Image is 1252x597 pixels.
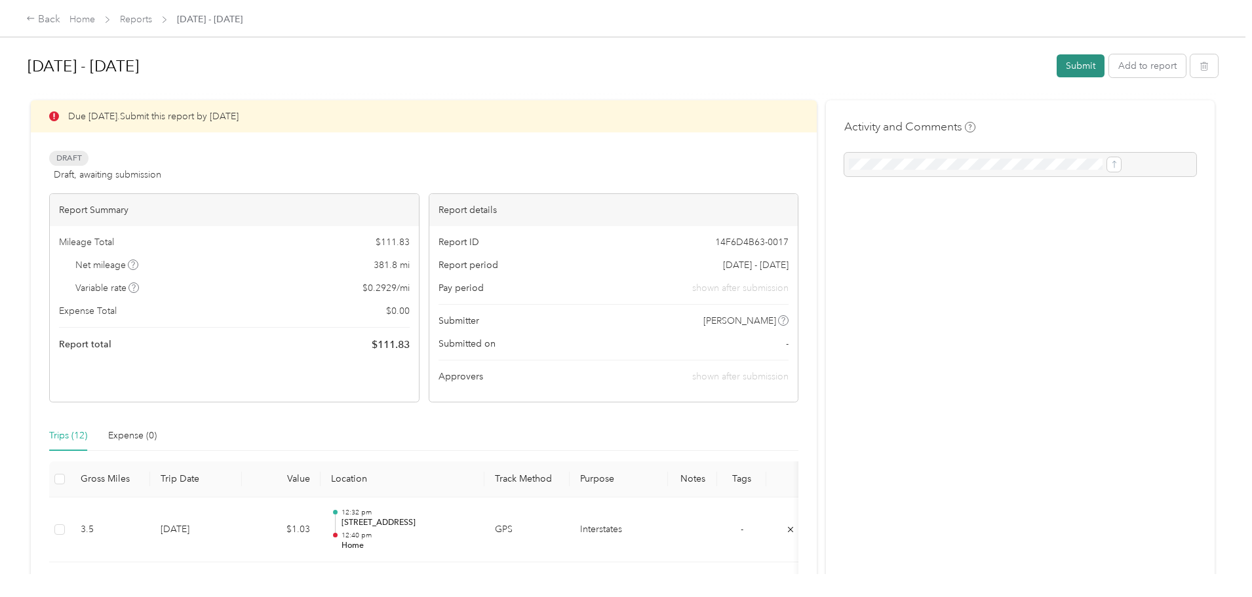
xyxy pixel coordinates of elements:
[342,508,474,517] p: 12:32 pm
[717,461,766,497] th: Tags
[570,497,668,563] td: Interstates
[59,337,111,351] span: Report total
[439,314,479,328] span: Submitter
[70,497,150,563] td: 3.5
[26,12,60,28] div: Back
[715,235,789,249] span: 14F6D4B63-0017
[439,258,498,272] span: Report period
[439,235,479,249] span: Report ID
[177,12,243,26] span: [DATE] - [DATE]
[242,461,321,497] th: Value
[75,281,140,295] span: Variable rate
[59,235,114,249] span: Mileage Total
[75,258,139,272] span: Net mileage
[376,235,410,249] span: $ 111.83
[242,497,321,563] td: $1.03
[150,497,242,563] td: [DATE]
[50,194,419,226] div: Report Summary
[59,304,117,318] span: Expense Total
[150,461,242,497] th: Trip Date
[321,461,484,497] th: Location
[439,337,496,351] span: Submitted on
[120,14,152,25] a: Reports
[54,168,161,182] span: Draft, awaiting submission
[723,258,789,272] span: [DATE] - [DATE]
[362,281,410,295] span: $ 0.2929 / mi
[372,337,410,353] span: $ 111.83
[703,314,776,328] span: [PERSON_NAME]
[1179,524,1252,597] iframe: Everlance-gr Chat Button Frame
[108,429,157,443] div: Expense (0)
[28,50,1047,82] h1: Aug 1 - 31, 2025
[342,531,474,540] p: 12:40 pm
[786,337,789,351] span: -
[844,119,975,135] h4: Activity and Comments
[386,304,410,318] span: $ 0.00
[31,100,817,132] div: Due [DATE]. Submit this report by [DATE]
[741,524,743,535] span: -
[484,461,570,497] th: Track Method
[692,281,789,295] span: shown after submission
[439,281,484,295] span: Pay period
[69,14,95,25] a: Home
[1109,54,1186,77] button: Add to report
[70,461,150,497] th: Gross Miles
[342,517,474,529] p: [STREET_ADDRESS]
[439,370,483,383] span: Approvers
[429,194,798,226] div: Report details
[374,258,410,272] span: 381.8 mi
[692,371,789,382] span: shown after submission
[484,497,570,563] td: GPS
[342,573,474,582] p: 10:50 am
[570,461,668,497] th: Purpose
[1057,54,1105,77] button: Submit
[342,540,474,552] p: Home
[49,429,87,443] div: Trips (12)
[49,151,88,166] span: Draft
[668,461,717,497] th: Notes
